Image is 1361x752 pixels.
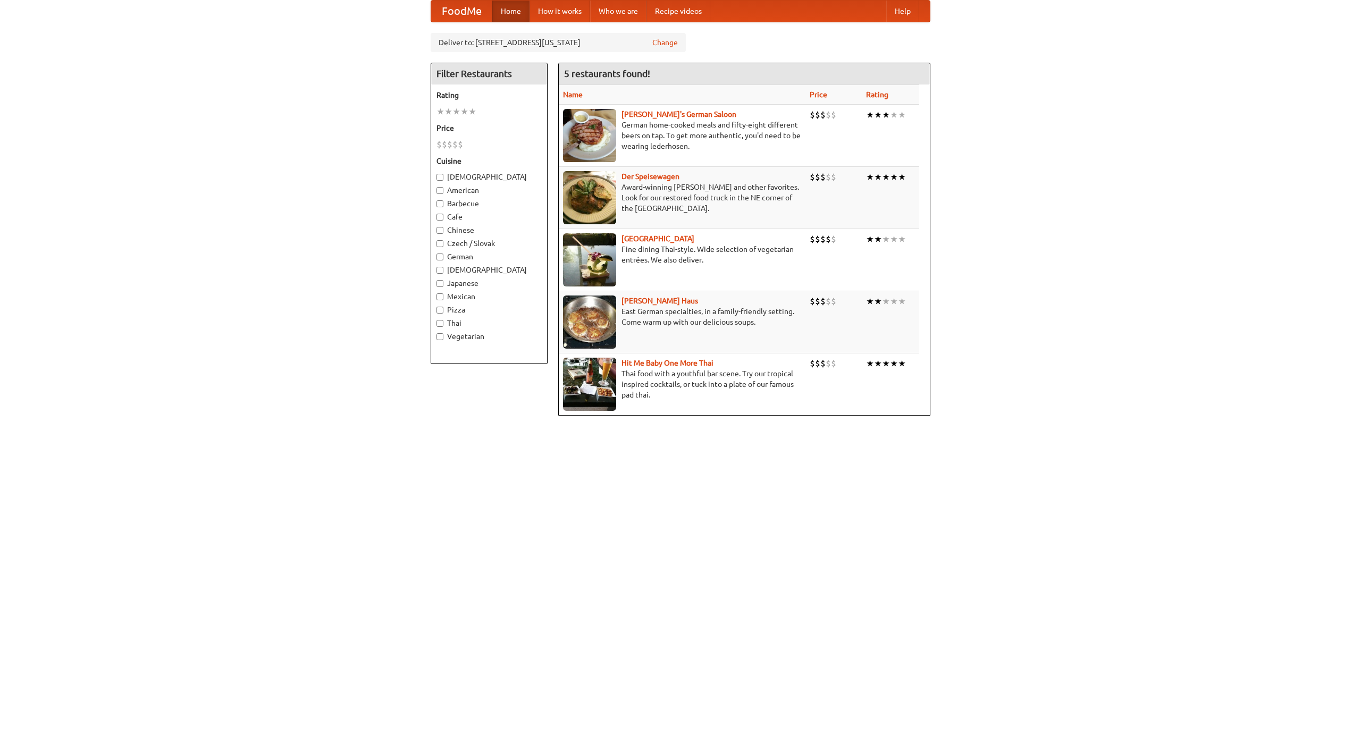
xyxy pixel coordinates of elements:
label: German [436,251,542,262]
li: $ [810,358,815,369]
li: $ [815,233,820,245]
li: ★ [898,233,906,245]
li: $ [826,109,831,121]
a: [GEOGRAPHIC_DATA] [621,234,694,243]
h5: Rating [436,90,542,100]
li: $ [810,171,815,183]
li: $ [447,139,452,150]
a: Who we are [590,1,646,22]
li: $ [810,295,815,307]
p: German home-cooked meals and fifty-eight different beers on tap. To get more authentic, you'd nee... [563,120,801,151]
li: $ [452,139,458,150]
li: $ [820,171,826,183]
input: [DEMOGRAPHIC_DATA] [436,267,443,274]
b: [PERSON_NAME] Haus [621,297,698,305]
li: ★ [468,106,476,117]
li: ★ [452,106,460,117]
label: [DEMOGRAPHIC_DATA] [436,265,542,275]
div: Deliver to: [STREET_ADDRESS][US_STATE] [431,33,686,52]
a: Hit Me Baby One More Thai [621,359,713,367]
input: [DEMOGRAPHIC_DATA] [436,174,443,181]
li: $ [826,171,831,183]
li: $ [826,233,831,245]
label: Japanese [436,278,542,289]
input: Barbecue [436,200,443,207]
input: Cafe [436,214,443,221]
input: Czech / Slovak [436,240,443,247]
a: Recipe videos [646,1,710,22]
li: ★ [890,233,898,245]
li: $ [815,295,820,307]
li: ★ [866,233,874,245]
h4: Filter Restaurants [431,63,547,85]
label: Chinese [436,225,542,235]
li: $ [815,171,820,183]
li: ★ [436,106,444,117]
ng-pluralize: 5 restaurants found! [564,69,650,79]
img: speisewagen.jpg [563,171,616,224]
li: ★ [874,358,882,369]
h5: Cuisine [436,156,542,166]
h5: Price [436,123,542,133]
a: Help [886,1,919,22]
a: Rating [866,90,888,99]
li: $ [458,139,463,150]
img: esthers.jpg [563,109,616,162]
li: ★ [890,171,898,183]
li: ★ [866,358,874,369]
input: Thai [436,320,443,327]
label: Pizza [436,305,542,315]
li: ★ [882,233,890,245]
label: Vegetarian [436,331,542,342]
li: ★ [866,295,874,307]
li: $ [831,295,836,307]
input: German [436,254,443,260]
a: [PERSON_NAME]'s German Saloon [621,110,736,119]
p: Fine dining Thai-style. Wide selection of vegetarian entrées. We also deliver. [563,244,801,265]
a: How it works [530,1,590,22]
label: American [436,185,542,196]
p: Award-winning [PERSON_NAME] and other favorites. Look for our restored food truck in the NE corne... [563,182,801,214]
label: Barbecue [436,198,542,209]
li: ★ [874,109,882,121]
li: ★ [890,358,898,369]
li: ★ [898,358,906,369]
input: Vegetarian [436,333,443,340]
img: satay.jpg [563,233,616,286]
input: Mexican [436,293,443,300]
li: ★ [898,295,906,307]
li: ★ [460,106,468,117]
label: Thai [436,318,542,328]
a: Home [492,1,530,22]
li: ★ [866,109,874,121]
li: $ [831,109,836,121]
li: $ [810,109,815,121]
a: Change [652,37,678,48]
li: ★ [874,295,882,307]
input: Chinese [436,227,443,234]
input: American [436,187,443,194]
li: $ [820,109,826,121]
img: kohlhaus.jpg [563,295,616,349]
li: $ [436,139,442,150]
label: [DEMOGRAPHIC_DATA] [436,172,542,182]
label: Cafe [436,212,542,222]
input: Japanese [436,280,443,287]
li: $ [820,233,826,245]
li: $ [831,358,836,369]
a: Price [810,90,827,99]
li: ★ [898,109,906,121]
li: $ [815,358,820,369]
a: Der Speisewagen [621,172,679,181]
li: ★ [882,171,890,183]
li: ★ [882,109,890,121]
p: East German specialties, in a family-friendly setting. Come warm up with our delicious soups. [563,306,801,327]
li: ★ [874,171,882,183]
p: Thai food with a youthful bar scene. Try our tropical inspired cocktails, or tuck into a plate of... [563,368,801,400]
li: $ [820,295,826,307]
li: $ [826,295,831,307]
li: $ [831,233,836,245]
li: ★ [882,295,890,307]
